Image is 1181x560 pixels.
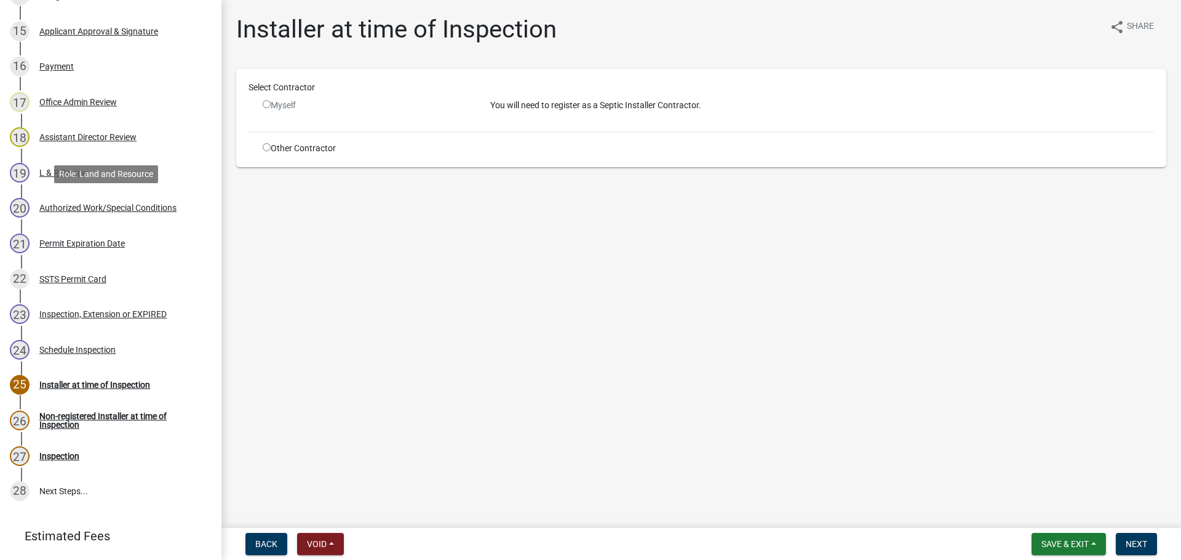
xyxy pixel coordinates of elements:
[10,22,30,41] div: 15
[10,411,30,430] div: 26
[39,412,202,429] div: Non-registered Installer at time of Inspection
[10,127,30,147] div: 18
[39,27,158,36] div: Applicant Approval & Signature
[307,539,327,549] span: Void
[10,57,30,76] div: 16
[236,15,557,44] h1: Installer at time of Inspection
[39,275,106,283] div: SSTS Permit Card
[39,98,117,106] div: Office Admin Review
[10,163,30,183] div: 19
[10,446,30,466] div: 27
[10,234,30,253] div: 21
[255,539,277,549] span: Back
[1116,533,1157,555] button: Next
[10,92,30,112] div: 17
[10,340,30,360] div: 24
[10,524,202,548] a: Estimated Fees
[10,481,30,501] div: 28
[39,452,79,460] div: Inspection
[39,310,167,318] div: Inspection, Extension or EXPIRED
[1032,533,1106,555] button: Save & Exit
[54,165,158,183] div: Role: Land and Resource
[10,198,30,218] div: 20
[39,239,125,248] div: Permit Expiration Date
[39,133,137,141] div: Assistant Director Review
[297,533,344,555] button: Void
[10,375,30,395] div: 25
[1127,20,1154,34] span: Share
[1126,539,1147,549] span: Next
[39,203,177,212] div: Authorized Work/Special Conditions
[239,81,1163,94] div: Select Contractor
[253,142,481,155] div: Other Contractor
[263,99,472,112] div: Myself
[39,381,150,389] div: Installer at time of Inspection
[490,99,1154,112] p: You will need to register as a Septic Installer Contractor.
[1041,539,1089,549] span: Save & Exit
[39,345,116,354] div: Schedule Inspection
[39,62,74,71] div: Payment
[245,533,287,555] button: Back
[10,269,30,289] div: 22
[1100,15,1164,39] button: shareShare
[1110,20,1124,34] i: share
[39,168,88,177] div: L & R Review
[10,304,30,324] div: 23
